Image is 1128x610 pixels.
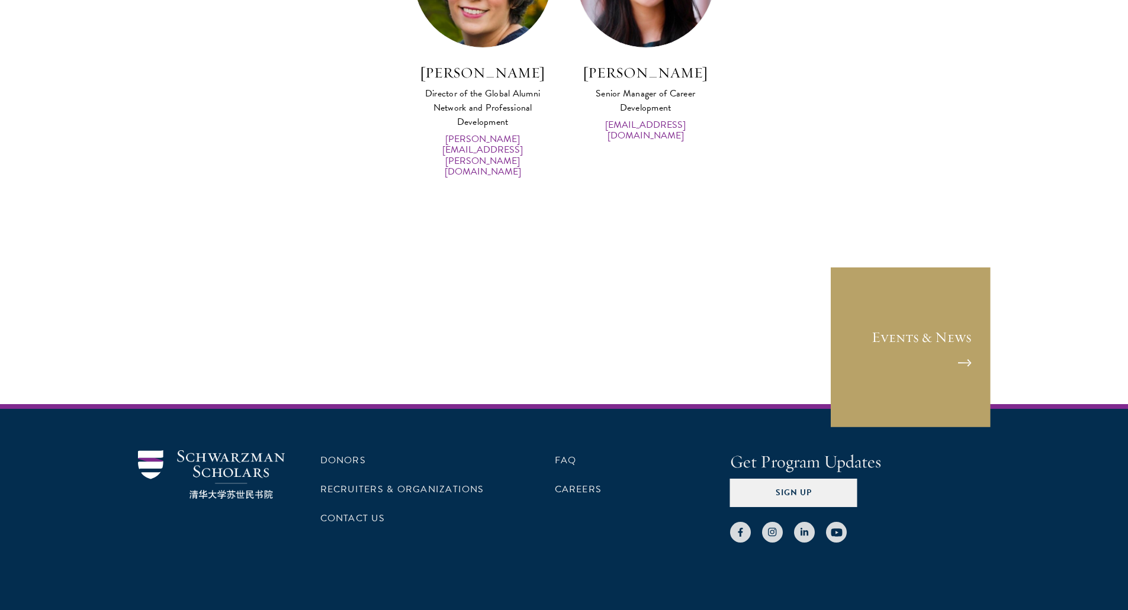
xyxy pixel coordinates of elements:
div: Director of the Global Alumni Network and Professional Development [413,86,552,129]
a: FAQ [555,453,577,467]
a: Contact Us [320,511,385,525]
a: [PERSON_NAME] Director of the Global Alumni Network and Professional Development [413,63,552,129]
h3: [PERSON_NAME] [413,63,552,83]
h4: Get Program Updates [730,450,991,474]
a: Recruiters & Organizations [320,482,484,496]
a: Careers [555,482,602,496]
div: Senior Manager of Career Development [576,86,715,115]
button: Sign Up [730,479,857,507]
img: Schwarzman Scholars [138,450,285,499]
a: Donors [320,453,366,467]
a: Events & News [831,267,991,427]
a: [PERSON_NAME][EMAIL_ADDRESS][PERSON_NAME][DOMAIN_NAME] [413,134,552,177]
h3: [PERSON_NAME] [576,63,715,83]
a: [EMAIL_ADDRESS][DOMAIN_NAME] [576,120,715,141]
